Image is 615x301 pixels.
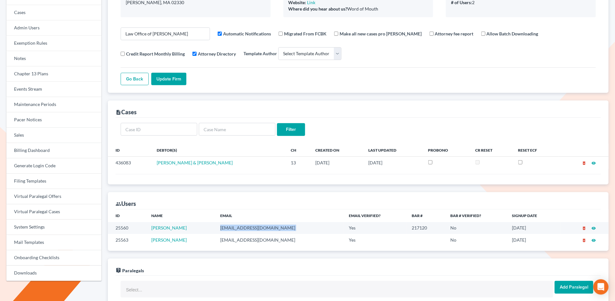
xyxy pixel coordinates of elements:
td: [EMAIL_ADDRESS][DOMAIN_NAME] [215,222,344,234]
td: [EMAIL_ADDRESS][DOMAIN_NAME] [215,234,344,246]
i: visibility [591,161,596,165]
a: Admin Users [6,20,101,36]
i: delete_forever [582,238,586,243]
a: Downloads [6,266,101,281]
td: 13 [286,157,310,169]
th: Signup Date [507,209,560,222]
label: Automatic Notifications [223,30,271,37]
a: Onboarding Checklists [6,250,101,266]
th: ID [108,209,146,222]
label: Migrated From FCBK [284,30,326,37]
a: Cases [6,5,101,20]
th: Ch [286,144,310,156]
th: Bar # Verified? [445,209,507,222]
td: Yes [344,234,407,246]
a: Notes [6,51,101,66]
i: live_help [116,267,121,273]
a: visibility [591,160,596,165]
label: Credit Report Monthly Billing [126,50,185,57]
i: delete_forever [582,226,586,230]
i: description [116,109,121,115]
a: Sales [6,128,101,143]
a: Chapter 13 Plans [6,66,101,82]
a: delete_forever [582,237,586,243]
label: Allow Batch Downloading [487,30,538,37]
a: Go Back [121,73,149,86]
label: Attorney fee report [435,30,474,37]
td: 25563 [108,234,146,246]
a: visibility [591,237,596,243]
td: No [445,222,507,234]
th: Bar # [407,209,446,222]
a: [PERSON_NAME] [152,225,187,230]
a: System Settings [6,220,101,235]
th: Last Updated [364,144,423,156]
th: Reset ECF [513,144,559,156]
a: delete_forever [582,160,586,165]
a: Mail Templates [6,235,101,250]
a: Virtual Paralegal Cases [6,204,101,220]
b: Where did you hear about us? [289,6,348,11]
i: delete_forever [582,161,586,165]
a: Pacer Notices [6,112,101,128]
th: Debtor(s) [152,144,286,156]
a: [PERSON_NAME] [152,237,187,243]
th: ID [108,144,152,156]
input: Filter [277,123,305,136]
input: Case Name [199,123,275,136]
div: Open Intercom Messenger [593,279,609,295]
div: Word of Mouth [289,6,428,12]
th: Email Verified? [344,209,407,222]
th: Created On [310,144,364,156]
input: Add Paralegal [555,281,593,294]
th: Email [215,209,344,222]
td: [DATE] [364,157,423,169]
a: delete_forever [582,225,586,230]
th: ProBono [423,144,470,156]
i: visibility [591,238,596,243]
td: 217120 [407,222,446,234]
a: visibility [591,225,596,230]
div: Cases [116,108,137,116]
input: Case ID [121,123,197,136]
label: Template Author [244,50,277,57]
a: Exemption Rules [6,36,101,51]
td: Yes [344,222,407,234]
th: Name [146,209,215,222]
i: group [116,201,121,207]
label: Make all new cases pro [PERSON_NAME] [340,30,422,37]
span: Paralegals [122,268,144,273]
a: Billing Dashboard [6,143,101,158]
a: Events Stream [6,82,101,97]
td: [DATE] [310,157,364,169]
td: No [445,234,507,246]
div: Users [116,200,136,207]
a: Maintenance Periods [6,97,101,112]
td: [DATE] [507,234,560,246]
td: [DATE] [507,222,560,234]
td: 25560 [108,222,146,234]
a: Filing Templates [6,174,101,189]
label: Attorney Directory [198,50,236,57]
a: Virtual Paralegal Offers [6,189,101,204]
i: visibility [591,226,596,230]
th: CR Reset [470,144,513,156]
td: 436083 [108,157,152,169]
a: [PERSON_NAME] & [PERSON_NAME] [157,160,233,165]
a: Generate Login Code [6,158,101,174]
input: Update Firm [151,73,186,86]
